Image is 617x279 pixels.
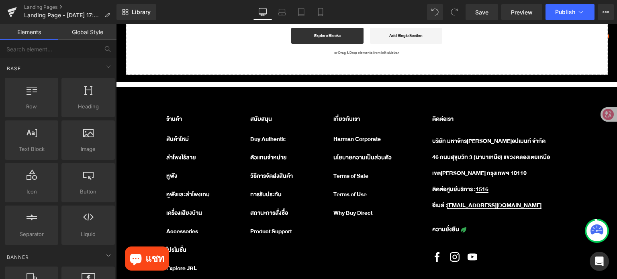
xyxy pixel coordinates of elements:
span: Base [6,65,22,72]
span: Row [7,102,56,111]
a: ตัวแทนจำหน่าย [134,128,171,138]
a: Buy Authentic [134,110,170,120]
a: ความยั่งยืน Sustainability Icon [316,198,488,214]
a: Terms of Sale [217,147,252,157]
a: หูฟัง [50,147,61,157]
a: [EMAIL_ADDRESS][DOMAIN_NAME] [331,176,425,186]
span: Image [64,145,112,153]
a: Why Buy Direct [217,184,256,194]
a: หูฟังและลำโพงเกม [50,165,94,175]
button: Undo [427,4,443,20]
p: or Drag & Drop elements from left sidebar [22,26,479,32]
a: New Library [116,4,156,20]
a: การรับประกัน [134,165,165,175]
div: Open Intercom Messenger [590,252,609,271]
a: เครื่องเสียงบ้าน [50,184,86,194]
button: Redo [446,4,462,20]
a: 1516 [360,160,372,170]
a: Desktop [253,4,272,20]
button: More [598,4,614,20]
span: Icon [7,187,56,196]
img: Sustainability Icon [343,203,350,208]
a: Harman Corporate [217,110,265,120]
span: Publish [555,9,575,15]
span: Save [475,8,488,16]
a: สินค้าใหม่ [50,110,73,120]
span: Landing Page - [DATE] 17:49:25 [24,12,101,18]
a: Product Support [134,202,176,212]
span: Heading [64,102,112,111]
a: Explore JBL [50,239,81,249]
b: ความยั่งยืน [316,198,343,214]
span: Liquid [64,230,112,238]
span: Banner [6,253,30,261]
a: โปรโมชั่น [50,221,70,231]
a: Mobile [311,4,330,20]
a: สถานะการสั่งซื้อ [134,184,172,194]
span: Separator [7,230,56,238]
a: Preview [501,4,542,20]
a: วิธีการจัดส่งสินค้า [134,147,177,157]
a: Tablet [292,4,311,20]
a: ลำโพงไร้สาย [50,128,80,138]
a: Global Style [58,24,116,40]
h2: ติดต่อเรา [316,89,488,101]
button: Publish [545,4,595,20]
a: Laptop [272,4,292,20]
span: Button [64,187,112,196]
a: Landing Pages [24,4,116,10]
a: Add Single Section [254,4,326,20]
a: นโยบายความเป็นส่วนตัว [217,128,276,138]
span: Preview [511,8,533,16]
span: Text Block [7,145,56,153]
p: บริษัท มหาจักร[PERSON_NAME]อปเมนท์ จำกัด 46 ถนนสุขุมวิท 3 (นานาเหนือ) แขวงคลองเตยเหนือ เขต[PERSON... [316,109,488,189]
inbox-online-store-chat: แชทร้านค้าออนไลน์ของ Shopify [6,222,55,248]
a: Accessories [50,202,82,212]
span: Library [132,8,151,16]
a: Explore Blocks [175,4,247,20]
a: Terms of Use [217,165,251,175]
